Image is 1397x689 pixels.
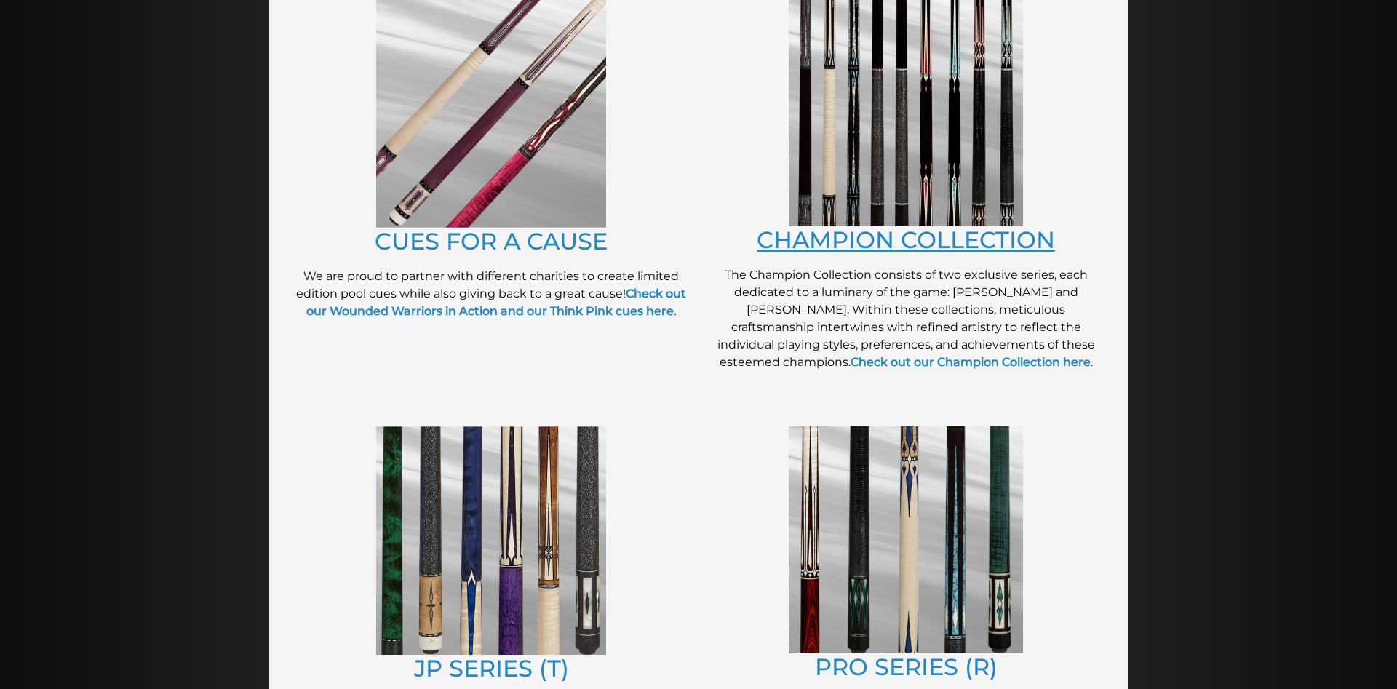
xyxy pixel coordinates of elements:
[815,653,998,681] a: PRO SERIES (R)
[291,268,691,320] p: We are proud to partner with different charities to create limited edition pool cues while also g...
[375,227,608,255] a: CUES FOR A CAUSE
[414,654,569,682] a: JP SERIES (T)
[851,355,1091,369] a: Check out our Champion Collection here
[706,266,1106,371] p: The Champion Collection consists of two exclusive series, each dedicated to a luminary of the gam...
[306,287,687,318] a: Check out our Wounded Warriors in Action and our Think Pink cues here.
[757,226,1055,254] a: CHAMPION COLLECTION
